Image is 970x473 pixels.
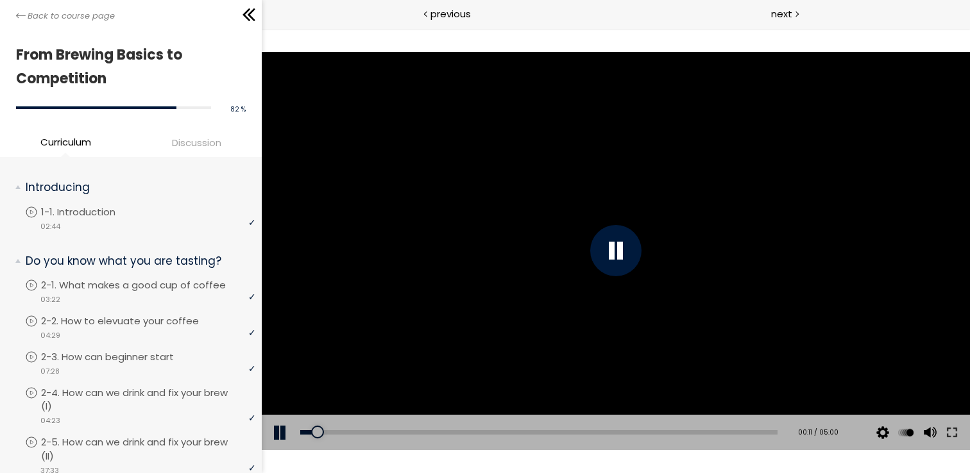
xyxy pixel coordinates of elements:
[230,104,246,114] span: 82 %
[28,10,115,22] span: Back to course page
[26,253,246,269] p: Do you know what you are tasting?
[41,350,200,364] p: 2-3. How can beginner start
[172,135,221,150] span: Discussion
[40,330,60,341] span: 04:29
[430,6,471,21] span: previous
[41,386,255,414] p: 2-4. How can we drink and fix your brew (I)
[16,43,239,91] h1: From Brewing Basics to Competition
[611,386,631,422] button: Video quality
[41,435,255,463] p: 2-5. How can we drink and fix your brew (II)
[40,294,60,305] span: 03:22
[40,366,60,377] span: 07:28
[527,399,577,410] div: 00:11 / 05:00
[16,10,115,22] a: Back to course page
[41,314,225,328] p: 2-2. How to elevuate your coffee
[26,179,246,195] p: Introducing
[41,278,251,292] p: 2-1. What makes a good cup of coffee
[41,205,141,219] p: 1-1. Introduction
[634,386,654,422] button: Play back rate
[40,135,91,149] span: Curriculum
[40,415,60,426] span: 04:23
[771,6,792,21] span: next
[40,221,60,232] span: 02:44
[633,386,656,422] div: Change playback rate
[658,386,677,422] button: Volume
